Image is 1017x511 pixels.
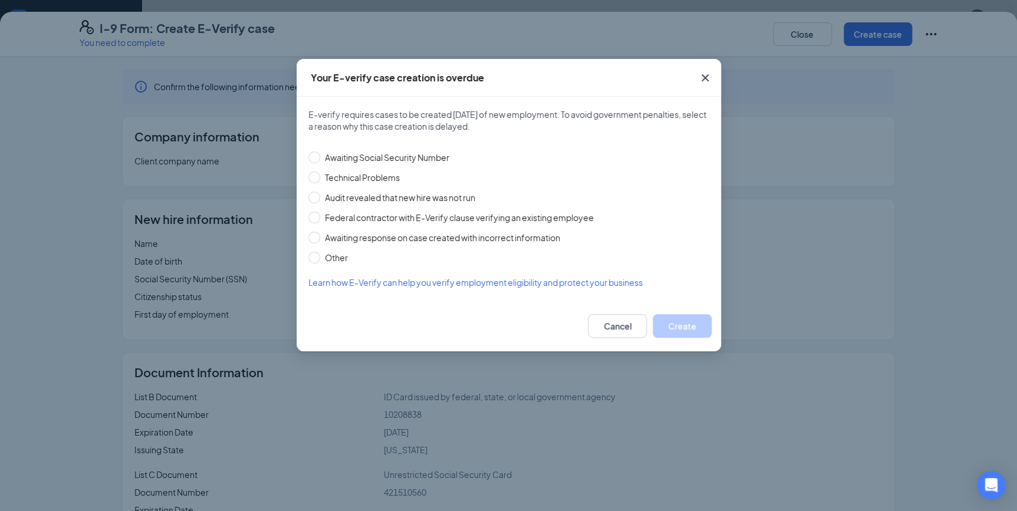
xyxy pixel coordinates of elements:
[320,191,480,204] span: Audit revealed that new hire was not run
[320,251,353,264] span: Other
[311,71,484,84] div: Your E-verify case creation is overdue
[698,71,712,85] svg: Cross
[689,59,721,97] button: Close
[308,276,709,289] a: Learn how E-Verify can help you verify employment eligibility and protect your business
[588,314,647,338] button: Cancel
[308,108,709,132] span: E-verify requires cases to be created [DATE] of new employment. To avoid government penalties, se...
[977,471,1005,499] div: Open Intercom Messenger
[308,277,643,288] span: Learn how E-Verify can help you verify employment eligibility and protect your business
[653,314,712,338] button: Create
[320,151,454,164] span: Awaiting Social Security Number
[320,211,598,224] span: Federal contractor with E-Verify clause verifying an existing employee
[320,231,565,244] span: Awaiting response on case created with incorrect information
[320,171,404,184] span: Technical Problems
